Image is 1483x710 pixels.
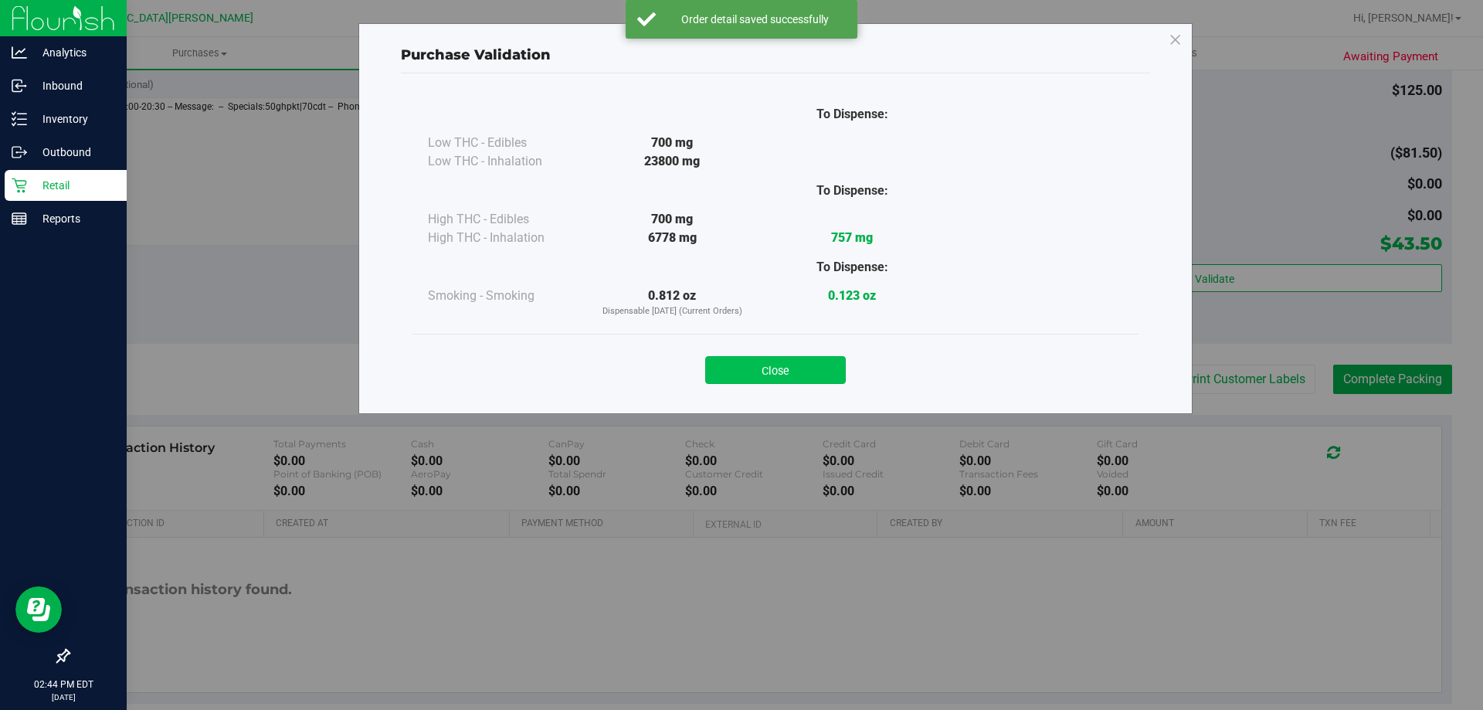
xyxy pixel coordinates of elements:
[27,76,120,95] p: Inbound
[7,678,120,691] p: 02:44 PM EDT
[12,78,27,93] inline-svg: Inbound
[582,305,762,318] p: Dispensable [DATE] (Current Orders)
[762,258,942,277] div: To Dispense:
[428,152,582,171] div: Low THC - Inhalation
[828,288,876,303] strong: 0.123 oz
[401,46,551,63] span: Purchase Validation
[27,176,120,195] p: Retail
[428,287,582,305] div: Smoking - Smoking
[12,45,27,60] inline-svg: Analytics
[12,178,27,193] inline-svg: Retail
[7,691,120,703] p: [DATE]
[428,229,582,247] div: High THC - Inhalation
[664,12,846,27] div: Order detail saved successfully
[27,209,120,228] p: Reports
[27,110,120,128] p: Inventory
[27,43,120,62] p: Analytics
[12,111,27,127] inline-svg: Inventory
[582,229,762,247] div: 6778 mg
[582,210,762,229] div: 700 mg
[12,211,27,226] inline-svg: Reports
[582,152,762,171] div: 23800 mg
[582,287,762,318] div: 0.812 oz
[831,230,873,245] strong: 757 mg
[428,134,582,152] div: Low THC - Edibles
[762,182,942,200] div: To Dispense:
[582,134,762,152] div: 700 mg
[15,586,62,633] iframe: Resource center
[27,143,120,161] p: Outbound
[705,356,846,384] button: Close
[762,105,942,124] div: To Dispense:
[428,210,582,229] div: High THC - Edibles
[12,144,27,160] inline-svg: Outbound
